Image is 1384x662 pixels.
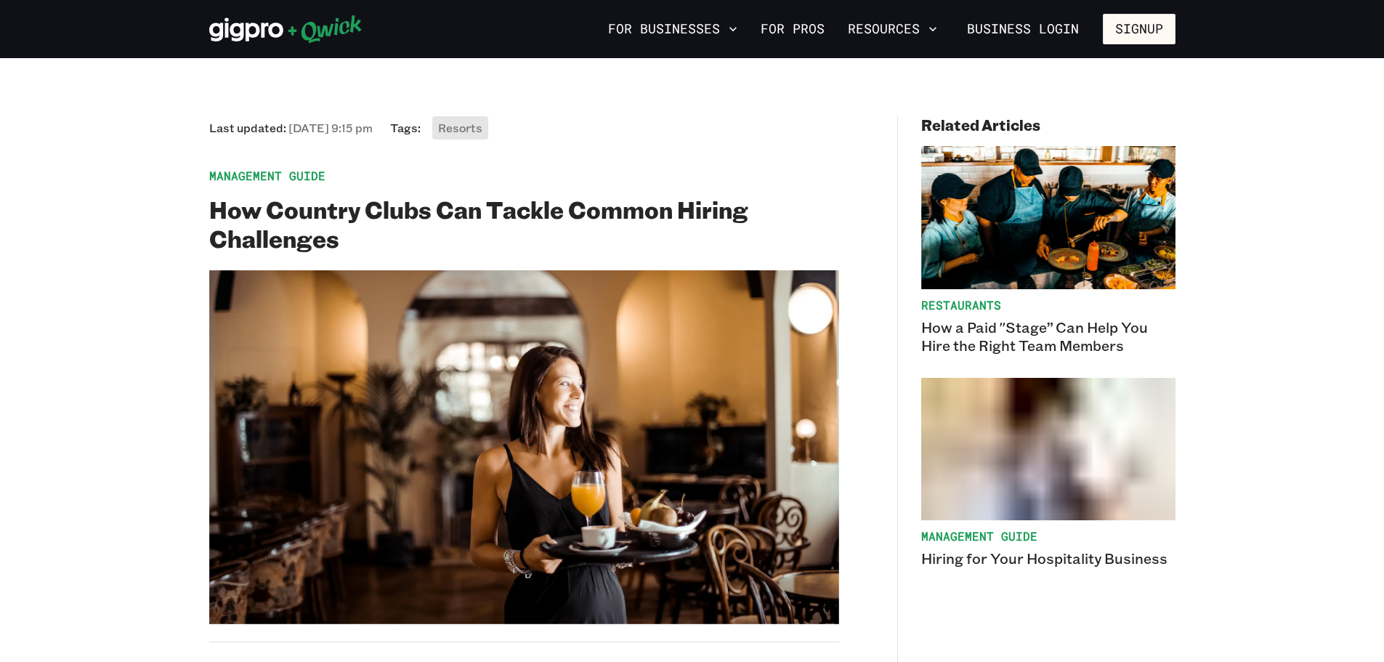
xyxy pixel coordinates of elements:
h2: How Country Clubs Can Tackle Common Hiring Challenges [209,195,839,253]
a: Management GuideHiring for Your Hospitality Business [921,378,1175,568]
a: Business Login [955,14,1091,44]
a: RestaurantsHow a Paid "Stage” Can Help You Hire the Right Team Members [921,146,1175,355]
p: Hiring for Your Hospitality Business [921,549,1175,568]
span: Management Guide [921,529,1175,544]
a: For Pros [755,17,830,41]
h4: Related Articles [921,116,1175,134]
span: Last updated: [209,121,373,135]
img: Finding and keeping consistent and reliable staff is a big challenge for seasonal businesses like... [209,270,839,624]
p: How a Paid "Stage” Can Help You Hire the Right Team Members [921,318,1175,355]
span: Restaurants [921,298,1175,312]
button: For Businesses [602,17,743,41]
span: Management Guide [209,169,839,183]
span: Tags: [390,121,421,135]
img: How a Paid "Stage” Can Help You Hire the Right Team Members [921,146,1175,289]
button: Resources [842,17,943,41]
span: [DATE] 9:15 pm [288,120,373,135]
button: Signup [1103,14,1175,44]
span: Resorts [438,120,482,135]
